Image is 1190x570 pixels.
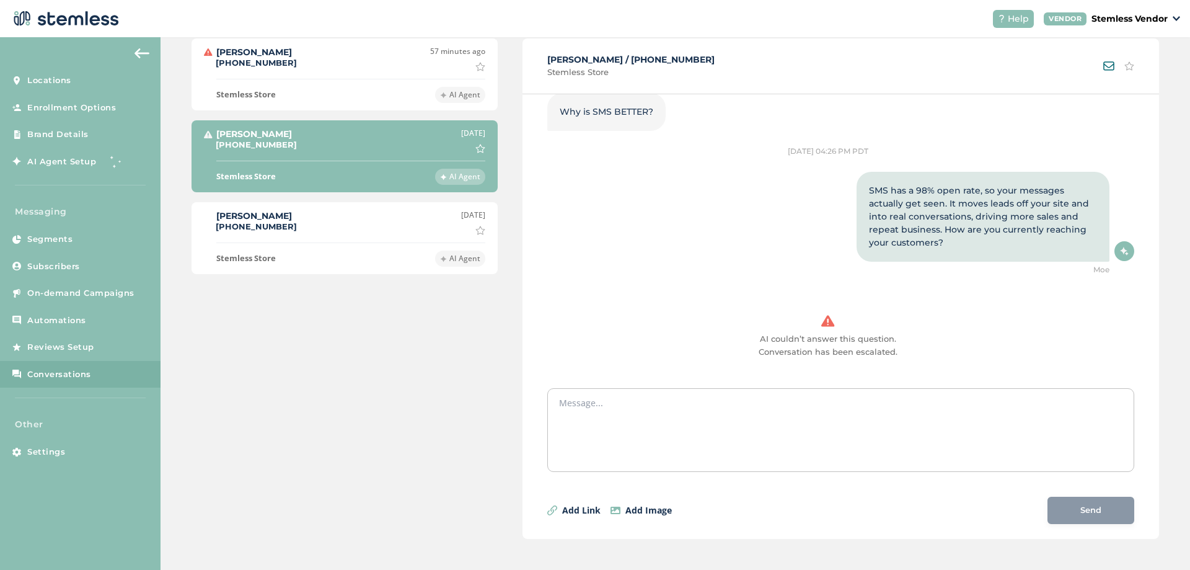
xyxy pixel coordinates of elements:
span: AI Agent Setup [27,156,96,168]
label: Stemless Store [216,252,276,265]
p: Stemless Vendor [1091,12,1168,25]
label: [DATE] [461,128,485,139]
img: icon-link-1edcda58.svg [547,505,557,515]
span: Moe [1093,264,1109,275]
span: Brand Details [27,128,89,141]
span: Stemless Store [547,66,715,79]
span: Settings [27,446,65,458]
label: [DATE] 04:26 PM PDT [788,146,868,157]
span: Conversations [27,368,91,381]
label: Add Link [562,504,601,517]
label: [PERSON_NAME] [216,212,297,220]
span: AI Agent [449,89,480,100]
img: icon-help-white-03924b79.svg [998,15,1005,22]
label: Stemless Store [216,171,276,183]
img: icon-arrow-back-accent-c549486e.svg [134,48,149,58]
label: [PHONE_NUMBER] [216,140,297,149]
span: AI Agent [449,253,480,264]
img: Alert Icon [204,130,213,139]
span: Why is SMS BETTER? [560,106,653,117]
label: [PHONE_NUMBER] [216,221,297,231]
span: Automations [27,314,86,327]
span: SMS has a 98% open rate, so your messages actually get seen. It moves leads off your site and int... [869,185,1089,248]
span: AI Agent [449,171,480,182]
span: AI couldn’t answer this question. Conversation has been escalated. [759,334,897,357]
div: [PERSON_NAME] / [PHONE_NUMBER] [547,53,715,79]
img: glitter-stars-b7820f95.gif [105,149,130,174]
img: logo-dark-0685b13c.svg [10,6,119,31]
span: Locations [27,74,71,87]
img: Alert Icon [204,48,213,56]
label: [PERSON_NAME] [216,48,297,56]
label: Add Image [625,504,672,517]
label: [PERSON_NAME] [216,130,297,138]
label: [DATE] [461,210,485,221]
span: Help [1008,12,1029,25]
img: Alert Icon [821,315,835,327]
img: icon-image-06eb6275.svg [610,507,620,514]
img: AI Icon [1114,241,1134,262]
span: Reviews Setup [27,341,94,354]
span: On-demand Campaigns [27,287,134,300]
div: VENDOR [1044,12,1086,25]
span: Segments [27,233,73,246]
iframe: Chat Widget [1128,510,1190,570]
span: Enrollment Options [27,102,116,114]
img: icon_down-arrow-small-66adaf34.svg [1173,16,1180,21]
label: Stemless Store [216,89,276,101]
label: 57 minutes ago [430,46,485,57]
span: Subscribers [27,261,80,273]
label: [PHONE_NUMBER] [216,58,297,68]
